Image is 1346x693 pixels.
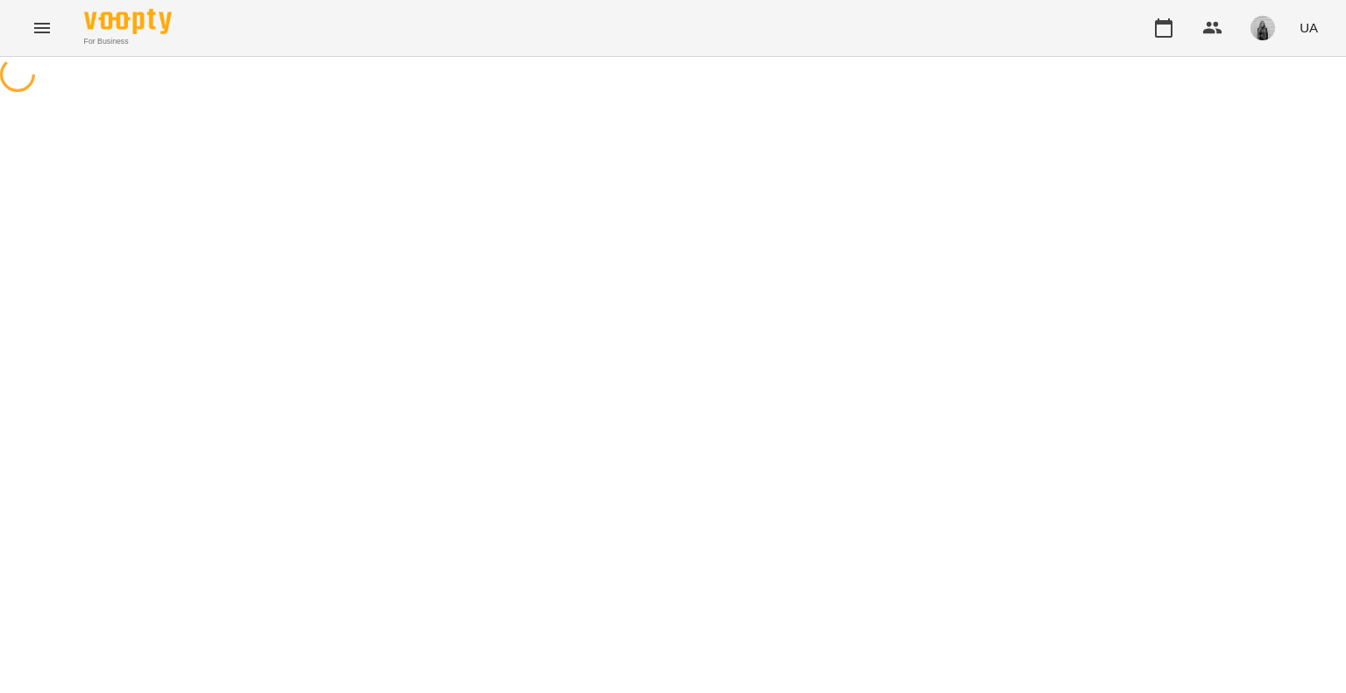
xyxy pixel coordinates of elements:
[1300,18,1318,37] span: UA
[1250,16,1275,40] img: 465148d13846e22f7566a09ee851606a.jpeg
[1293,11,1325,44] button: UA
[84,9,172,34] img: Voopty Logo
[21,7,63,49] button: Menu
[84,36,172,47] span: For Business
